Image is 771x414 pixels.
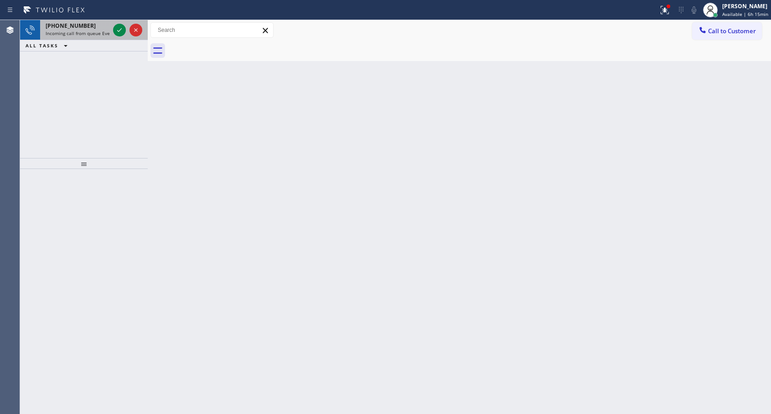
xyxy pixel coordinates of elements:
button: ALL TASKS [20,40,77,51]
button: Mute [688,4,700,16]
div: [PERSON_NAME] [722,2,768,10]
button: Reject [129,24,142,36]
span: [PHONE_NUMBER] [46,22,96,30]
span: ALL TASKS [26,42,58,49]
input: Search [151,23,273,37]
span: Call to Customer [708,27,756,35]
button: Accept [113,24,126,36]
button: Call to Customer [692,22,762,40]
span: Incoming call from queue Everybody [46,30,124,36]
span: Available | 6h 15min [722,11,768,17]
